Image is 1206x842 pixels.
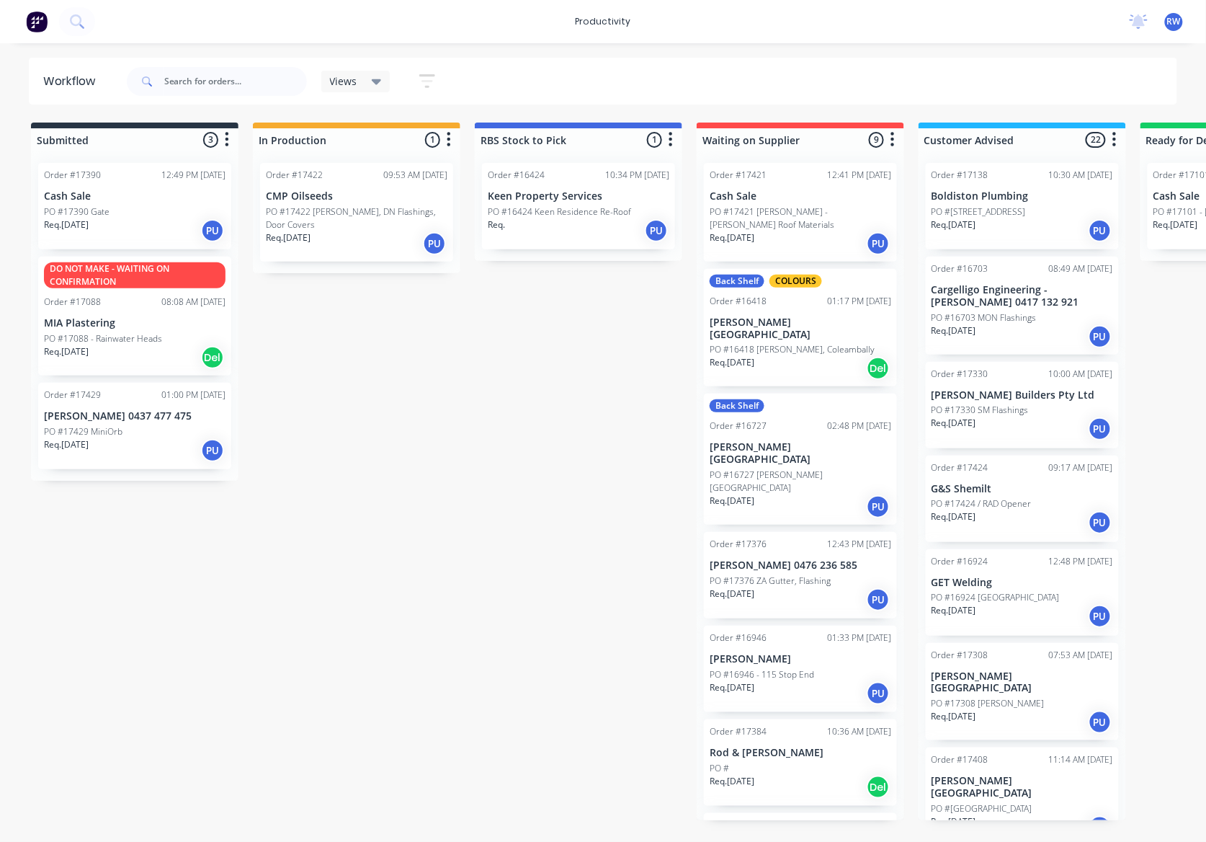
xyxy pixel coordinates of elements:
[161,169,225,182] div: 12:49 PM [DATE]
[44,345,89,358] p: Req. [DATE]
[932,697,1045,710] p: PO #17308 [PERSON_NAME]
[932,190,1113,203] p: Boldiston Plumbing
[1167,15,1181,28] span: RW
[710,725,767,738] div: Order #17384
[1049,649,1113,662] div: 07:53 AM [DATE]
[44,205,110,218] p: PO #17390 Gate
[383,169,447,182] div: 09:53 AM [DATE]
[710,420,767,433] div: Order #16727
[710,631,767,644] div: Order #16946
[932,710,976,723] p: Req. [DATE]
[827,725,891,738] div: 10:36 AM [DATE]
[926,643,1119,741] div: Order #1730807:53 AM [DATE][PERSON_NAME][GEOGRAPHIC_DATA]PO #17308 [PERSON_NAME]Req.[DATE]PU
[932,815,976,828] p: Req. [DATE]
[704,163,897,262] div: Order #1742112:41 PM [DATE]Cash SalePO #17421 [PERSON_NAME] - [PERSON_NAME] Roof MaterialsReq.[DA...
[932,510,976,523] p: Req. [DATE]
[932,649,988,662] div: Order #17308
[932,753,988,766] div: Order #17408
[1049,169,1113,182] div: 10:30 AM [DATE]
[867,495,890,518] div: PU
[932,497,1032,510] p: PO #17424 / RAD Opener
[710,775,754,788] p: Req. [DATE]
[1089,219,1112,242] div: PU
[932,311,1037,324] p: PO #16703 MON Flashings
[704,269,897,387] div: Back ShelfCOLOURSOrder #1641801:17 PM [DATE][PERSON_NAME][GEOGRAPHIC_DATA]PO #16418 [PERSON_NAME]...
[568,11,638,32] div: productivity
[827,420,891,433] div: 02:48 PM [DATE]
[932,670,1113,695] p: [PERSON_NAME][GEOGRAPHIC_DATA]
[932,802,1032,815] p: PO #[GEOGRAPHIC_DATA]
[164,67,307,96] input: Search for orders...
[710,205,891,231] p: PO #17421 [PERSON_NAME] - [PERSON_NAME] Roof Materials
[710,819,767,832] div: Order #17420
[710,747,891,759] p: Rod & [PERSON_NAME]
[1049,753,1113,766] div: 11:14 AM [DATE]
[932,577,1113,589] p: GET Welding
[1089,417,1112,440] div: PU
[827,169,891,182] div: 12:41 PM [DATE]
[710,190,891,203] p: Cash Sale
[44,438,89,451] p: Req. [DATE]
[710,559,891,572] p: [PERSON_NAME] 0476 236 585
[704,532,897,619] div: Order #1737612:43 PM [DATE][PERSON_NAME] 0476 236 585PO #17376 ZA Gutter, FlashingReq.[DATE]PU
[260,163,453,262] div: Order #1742209:53 AM [DATE]CMP OilseedsPO #17422 [PERSON_NAME], DN Flashings, Door CoversReq.[DAT...
[1049,262,1113,275] div: 08:49 AM [DATE]
[38,163,231,249] div: Order #1739012:49 PM [DATE]Cash SalePO #17390 GateReq.[DATE]PU
[1049,555,1113,568] div: 12:48 PM [DATE]
[710,588,754,601] p: Req. [DATE]
[44,317,225,329] p: MIA Plastering
[926,549,1119,636] div: Order #1692412:48 PM [DATE]GET WeldingPO #16924 [GEOGRAPHIC_DATA]Req.[DATE]PU
[932,284,1113,309] p: Cargelligo Engineering - [PERSON_NAME] 0417 132 921
[710,231,754,244] p: Req. [DATE]
[926,257,1119,355] div: Order #1670308:49 AM [DATE]Cargelligo Engineering - [PERSON_NAME] 0417 132 921PO #16703 MON Flash...
[710,295,767,308] div: Order #16418
[932,461,988,474] div: Order #17424
[710,356,754,369] p: Req. [DATE]
[710,169,767,182] div: Order #17421
[867,232,890,255] div: PU
[44,262,225,288] div: DO NOT MAKE - WAITING ON CONFIRMATION
[488,205,631,218] p: PO #16424 Keen Residence Re-Roof
[488,218,505,231] p: Req.
[1089,325,1112,348] div: PU
[423,232,446,255] div: PU
[932,417,976,430] p: Req. [DATE]
[769,275,822,288] div: COLOURS
[201,346,224,369] div: Del
[932,324,976,337] p: Req. [DATE]
[710,495,754,508] p: Req. [DATE]
[926,362,1119,448] div: Order #1733010:00 AM [DATE][PERSON_NAME] Builders Pty LtdPO #17330 SM FlashingsReq.[DATE]PU
[710,469,891,495] p: PO #16727 [PERSON_NAME][GEOGRAPHIC_DATA]
[867,682,890,705] div: PU
[710,668,814,681] p: PO #16946 - 115 Stop End
[932,205,1026,218] p: PO #[STREET_ADDRESS]
[827,631,891,644] div: 01:33 PM [DATE]
[932,389,1113,402] p: [PERSON_NAME] Builders Pty Ltd
[605,169,669,182] div: 10:34 PM [DATE]
[26,11,48,32] img: Factory
[827,295,891,308] div: 01:17 PM [DATE]
[932,404,1029,417] p: PO #17330 SM Flashings
[827,538,891,551] div: 12:43 PM [DATE]
[44,389,101,402] div: Order #17429
[932,775,1113,799] p: [PERSON_NAME][GEOGRAPHIC_DATA]
[710,681,754,694] p: Req. [DATE]
[266,205,447,231] p: PO #17422 [PERSON_NAME], DN Flashings, Door Covers
[932,368,988,381] div: Order #17330
[710,399,764,412] div: Back Shelf
[44,332,162,345] p: PO #17088 - Rainwater Heads
[488,190,669,203] p: Keen Property Services
[161,296,225,309] div: 08:08 AM [DATE]
[201,219,224,242] div: PU
[645,219,668,242] div: PU
[932,218,976,231] p: Req. [DATE]
[867,357,890,380] div: Del
[827,819,891,832] div: 01:17 PM [DATE]
[330,74,357,89] span: Views
[867,588,890,611] div: PU
[704,394,897,525] div: Back ShelfOrder #1672702:48 PM [DATE][PERSON_NAME][GEOGRAPHIC_DATA]PO #16727 [PERSON_NAME][GEOGRA...
[932,169,988,182] div: Order #17138
[1089,816,1112,839] div: PU
[44,425,122,438] p: PO #17429 MiniOrb
[38,257,231,376] div: DO NOT MAKE - WAITING ON CONFIRMATIONOrder #1708808:08 AM [DATE]MIA PlasteringPO #17088 - Rainwat...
